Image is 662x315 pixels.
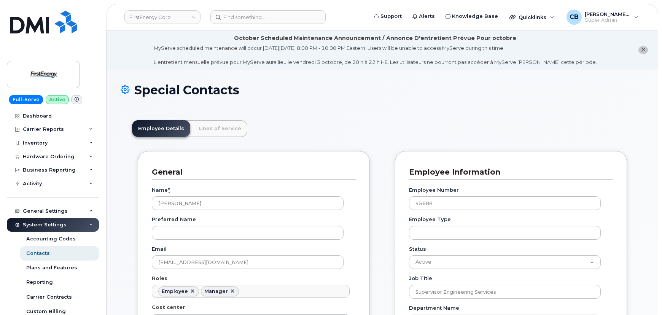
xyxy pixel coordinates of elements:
a: Employee Details [132,120,190,137]
label: Job Title [409,275,432,282]
div: October Scheduled Maintenance Announcement / Annonce D'entretient Prévue Pour octobre [234,34,516,42]
label: Status [409,245,426,253]
label: Email [152,245,167,253]
label: Name [152,186,170,194]
a: Lines of Service [193,120,247,137]
label: Cost center [152,304,185,311]
div: MyServe scheduled maintenance will occur [DATE][DATE] 8:00 PM - 10:00 PM Eastern. Users will be u... [154,45,597,66]
button: close notification [638,46,648,54]
label: Department Name [409,304,459,312]
abbr: required [168,187,170,193]
label: Employee Type [409,216,451,223]
label: Roles [152,275,167,282]
div: Manager [204,288,228,294]
label: Preferred Name [152,216,196,223]
div: Employee [162,288,188,294]
h1: Special Contacts [121,83,644,97]
h3: Employee Information [409,167,607,177]
label: Employee Number [409,186,459,194]
h3: General [152,167,350,177]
